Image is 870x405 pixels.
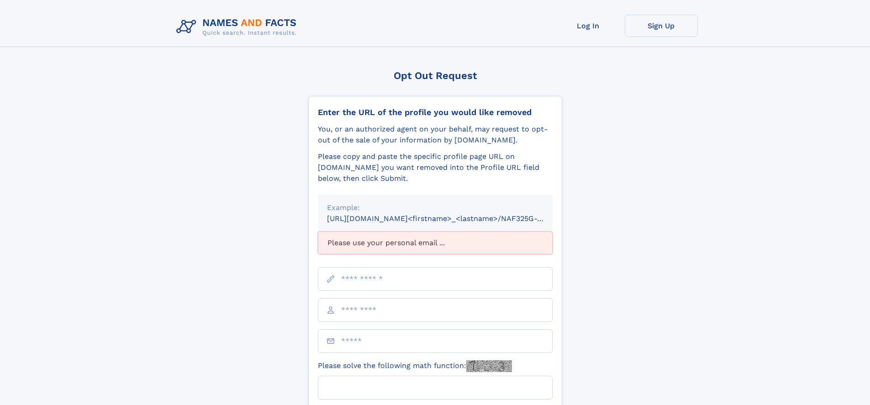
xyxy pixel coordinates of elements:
a: Sign Up [625,15,698,37]
small: [URL][DOMAIN_NAME]<firstname>_<lastname>/NAF325G-xxxxxxxx [327,214,570,223]
label: Please solve the following math function: [318,360,512,372]
div: Example: [327,202,543,213]
div: You, or an authorized agent on your behalf, may request to opt-out of the sale of your informatio... [318,124,553,146]
div: Please use your personal email ... [318,231,553,254]
div: Opt Out Request [308,70,562,81]
img: Logo Names and Facts [173,15,304,39]
a: Log In [552,15,625,37]
div: Please copy and paste the specific profile page URL on [DOMAIN_NAME] you want removed into the Pr... [318,151,553,184]
div: Enter the URL of the profile you would like removed [318,107,553,117]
